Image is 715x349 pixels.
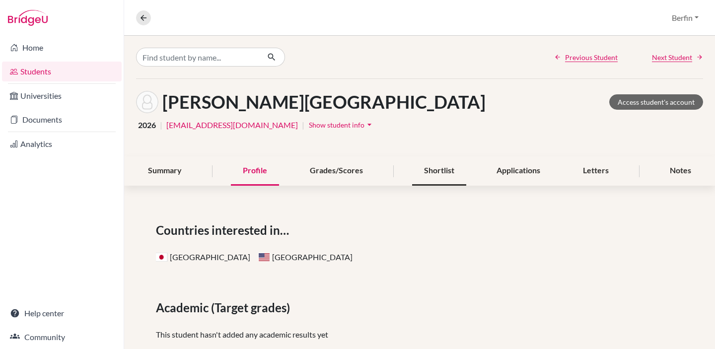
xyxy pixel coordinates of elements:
[231,156,279,186] div: Profile
[2,62,122,81] a: Students
[554,52,618,63] a: Previous Student
[302,119,304,131] span: |
[485,156,552,186] div: Applications
[308,117,375,133] button: Show student infoarrow_drop_down
[166,119,298,131] a: [EMAIL_ADDRESS][DOMAIN_NAME]
[667,8,703,27] button: Berfin
[136,48,259,67] input: Find student by name...
[156,299,294,317] span: Academic (Target grades)
[571,156,621,186] div: Letters
[298,156,375,186] div: Grades/Scores
[565,52,618,63] span: Previous Student
[136,156,194,186] div: Summary
[136,91,158,113] img: Zhenyang Chen's avatar
[258,252,353,262] span: [GEOGRAPHIC_DATA]
[2,134,122,154] a: Analytics
[2,110,122,130] a: Documents
[156,329,683,341] p: This student hasn't added any academic results yet
[156,252,250,262] span: [GEOGRAPHIC_DATA]
[658,156,703,186] div: Notes
[309,121,364,129] span: Show student info
[156,253,168,262] span: Japan
[2,327,122,347] a: Community
[2,38,122,58] a: Home
[412,156,466,186] div: Shortlist
[652,52,703,63] a: Next Student
[162,91,486,113] h1: [PERSON_NAME][GEOGRAPHIC_DATA]
[160,119,162,131] span: |
[8,10,48,26] img: Bridge-U
[609,94,703,110] a: Access student's account
[258,253,270,262] span: United States of America
[156,221,293,239] span: Countries interested in…
[652,52,692,63] span: Next Student
[138,119,156,131] span: 2026
[2,86,122,106] a: Universities
[364,120,374,130] i: arrow_drop_down
[2,303,122,323] a: Help center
